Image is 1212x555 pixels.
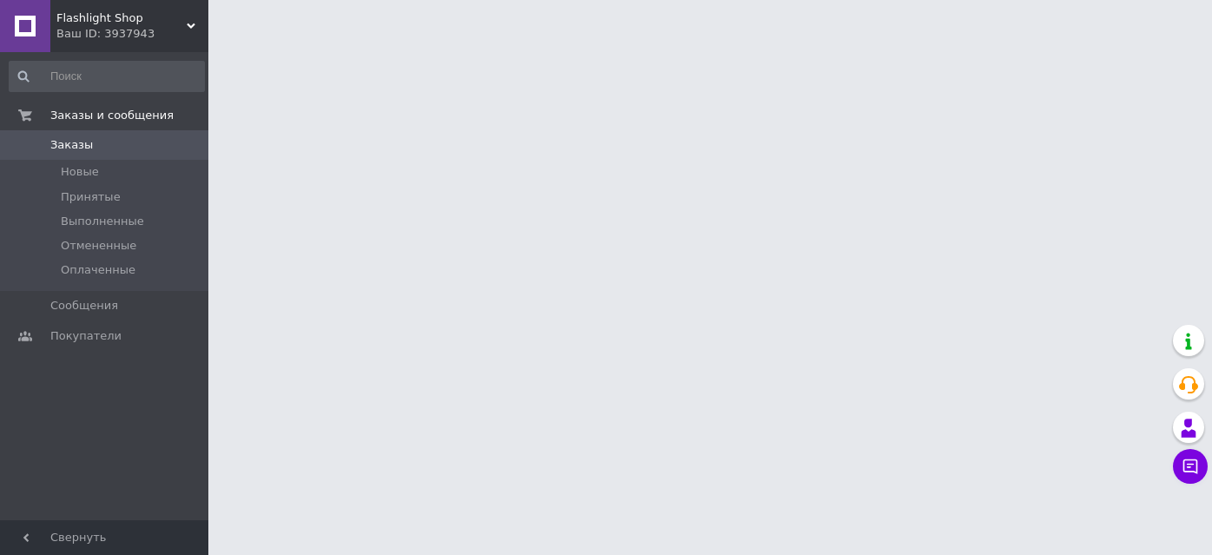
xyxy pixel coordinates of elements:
span: Оплаченные [61,262,135,278]
span: Выполненные [61,214,144,229]
input: Поиск [9,61,205,92]
span: Новые [61,164,99,180]
div: Ваш ID: 3937943 [56,26,208,42]
span: Принятые [61,189,121,205]
span: Отмененные [61,238,136,254]
span: Покупатели [50,328,122,344]
button: Чат с покупателем [1173,449,1208,484]
span: Flashlight Shop [56,10,187,26]
span: Заказы [50,137,93,153]
span: Сообщения [50,298,118,314]
span: Заказы и сообщения [50,108,174,123]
